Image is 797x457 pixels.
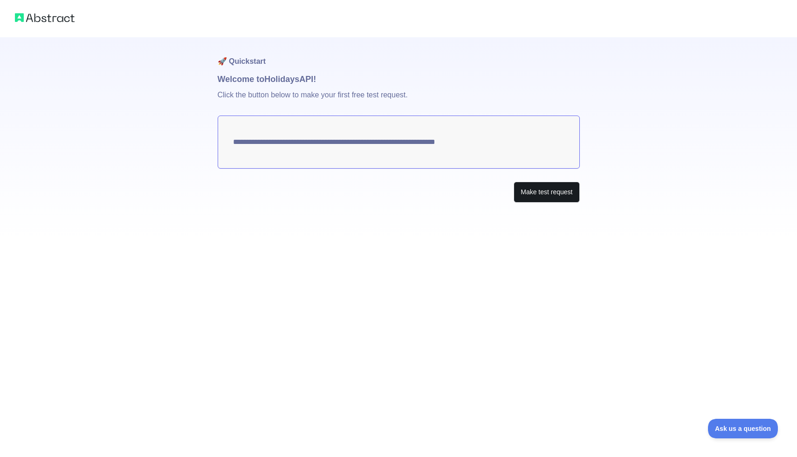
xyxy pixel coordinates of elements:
button: Make test request [514,182,579,203]
h1: 🚀 Quickstart [218,37,580,73]
h1: Welcome to Holidays API! [218,73,580,86]
p: Click the button below to make your first free test request. [218,86,580,116]
img: Abstract logo [15,11,75,24]
iframe: Toggle Customer Support [708,419,778,438]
